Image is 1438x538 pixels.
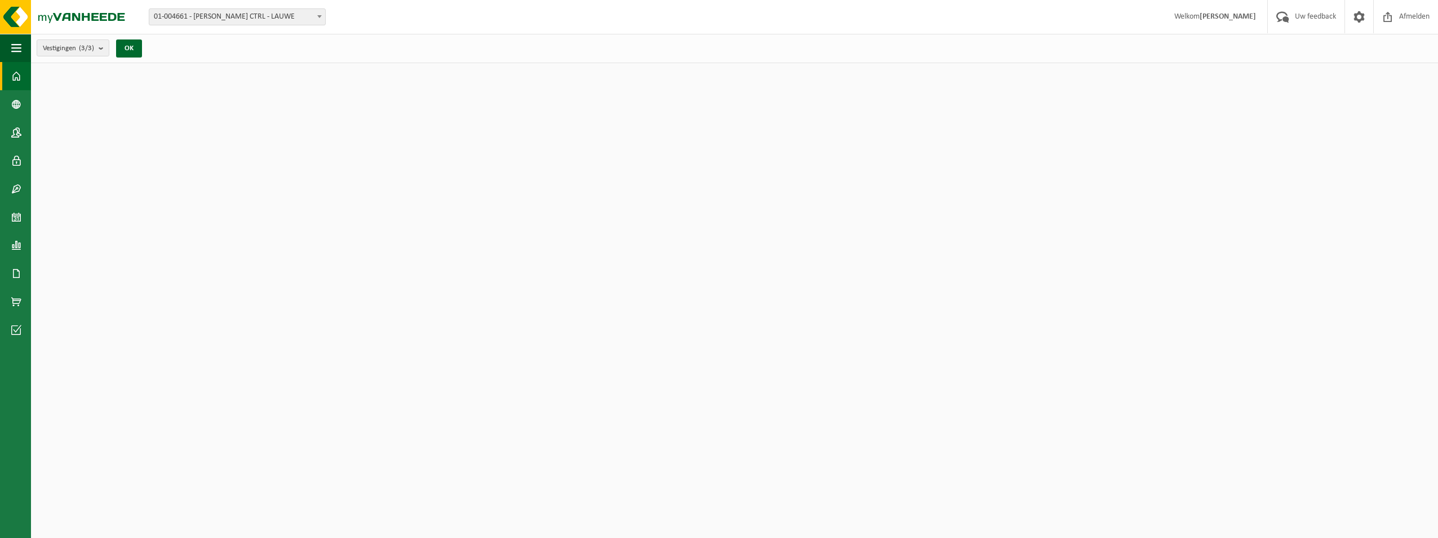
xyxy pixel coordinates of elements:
[79,45,94,52] count: (3/3)
[37,39,109,56] button: Vestigingen(3/3)
[43,40,94,57] span: Vestigingen
[149,9,325,25] span: 01-004661 - DUBOIS CTRL - LAUWE
[149,8,326,25] span: 01-004661 - DUBOIS CTRL - LAUWE
[116,39,142,58] button: OK
[1200,12,1256,21] strong: [PERSON_NAME]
